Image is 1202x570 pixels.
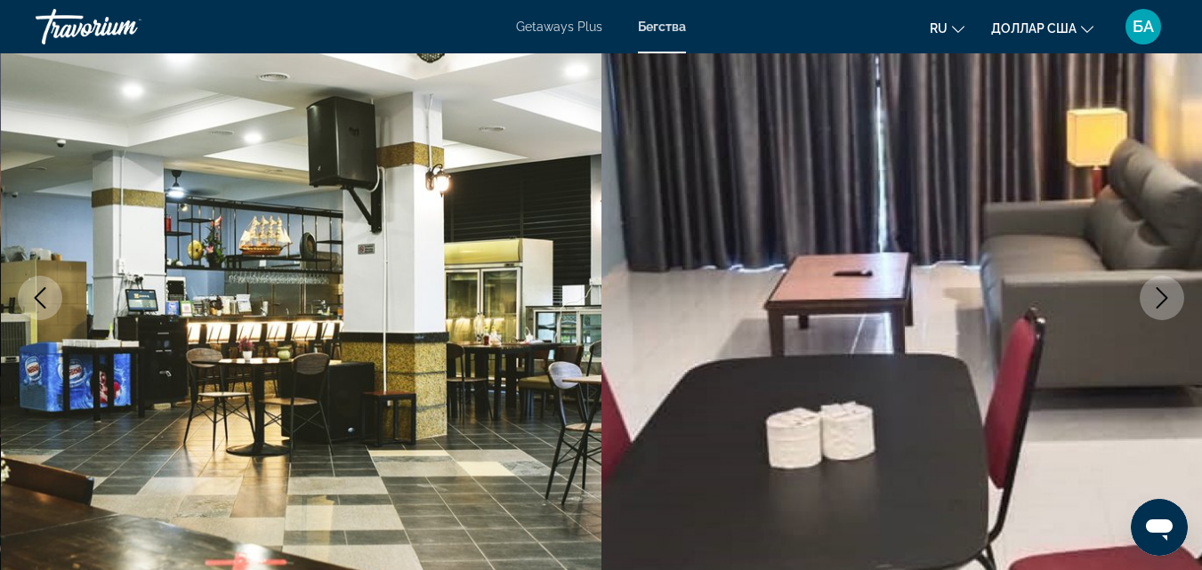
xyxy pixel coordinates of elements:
[1120,8,1166,45] button: Меню пользователя
[991,15,1093,41] button: Изменить валюту
[1131,499,1188,556] iframe: Кнопка запуска окна обмена сообщениями
[1140,276,1184,320] button: Next image
[638,20,686,34] a: Бегства
[991,21,1077,36] font: доллар США
[930,15,964,41] button: Изменить язык
[36,4,214,50] a: Травориум
[930,21,948,36] font: ru
[516,20,602,34] a: Getaways Plus
[18,276,62,320] button: Previous image
[1133,17,1154,36] font: БА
